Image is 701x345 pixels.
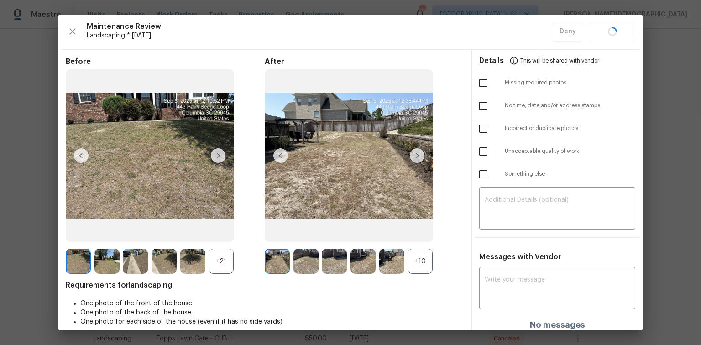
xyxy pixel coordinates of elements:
span: This will be shared with vendor [520,50,599,72]
h4: No messages [530,320,585,329]
span: Incorrect or duplicate photos [505,125,635,132]
span: Unacceptable quality of work [505,147,635,155]
div: +10 [408,249,433,274]
img: right-chevron-button-url [211,148,225,163]
span: Missing required photos [505,79,635,87]
img: left-chevron-button-url [74,148,89,163]
div: Incorrect or duplicate photos [472,117,643,140]
li: One photo for each side of the house (even if it has no side yards) [80,317,464,326]
li: One photo of the front of the house [80,299,464,308]
span: Details [479,50,504,72]
div: Unacceptable quality of work [472,140,643,163]
img: right-chevron-button-url [410,148,424,163]
span: After [265,57,464,66]
span: No time, date and/or address stamps [505,102,635,110]
span: Before [66,57,265,66]
span: Landscaping * [DATE] [87,31,553,40]
span: Requirements for landscaping [66,281,464,290]
div: Something else [472,163,643,186]
div: Missing required photos [472,72,643,94]
div: No time, date and/or address stamps [472,94,643,117]
span: Something else [505,170,635,178]
li: One photo of the back of the house [80,308,464,317]
span: Maintenance Review [87,22,553,31]
img: left-chevron-button-url [273,148,288,163]
span: Messages with Vendor [479,253,561,261]
div: +21 [209,249,234,274]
